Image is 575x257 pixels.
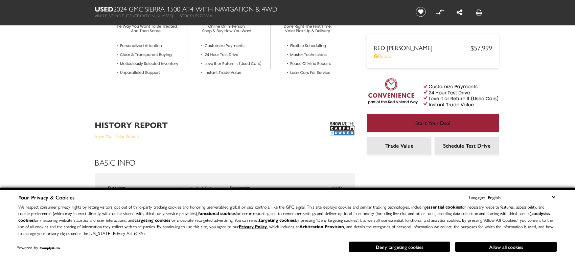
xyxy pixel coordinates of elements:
span: $57,999 [470,43,492,52]
strong: functional cookies [198,210,236,216]
a: Start Your Deal [367,114,499,132]
a: Print this Used 2024 GMC Sierra 1500 AT4 With Navigation & 4WD [476,7,482,17]
button: Allow all cookies [455,242,557,252]
strong: Arbitration Provision [299,223,344,230]
a: View Your Free Report [95,132,139,139]
span: Your Privacy & Cookies [18,193,75,201]
span: Trade Value [385,142,413,149]
h1: 2024 GMC Sierra 1500 AT4 With Navigation & 4WD [95,5,404,13]
span: VIN: [95,13,101,19]
div: Language: [469,195,485,199]
h2: History Report [95,120,168,129]
strong: targeting cookies [259,217,295,223]
span: UP272583A [193,13,212,19]
button: Save vehicle [413,6,428,17]
strong: analytics cookies [18,210,550,223]
img: Show me the Carfax [330,120,355,137]
a: Details [374,52,492,59]
span: Red [PERSON_NAME] [374,43,470,52]
div: Drivetrain: [230,185,254,190]
a: Schedule Test Drive [435,137,499,154]
select: Language Select [486,193,557,201]
div: Powered by [17,245,60,250]
a: ComplyAuto [40,245,60,250]
a: Privacy Policy [239,223,267,230]
span: [US_VEHICLE_IDENTIFICATION_NUMBER] [101,13,173,19]
button: Compare Vehicle [435,7,445,17]
a: Red [PERSON_NAME] $57,999 [374,43,492,52]
button: Deny targeting cookies [349,241,450,252]
a: Trade Value [367,137,431,154]
span: Schedule Test Drive [443,142,490,149]
strong: targeting cookies [134,217,170,223]
p: We respect consumer privacy rights by letting visitors opt out of third-party tracking cookies an... [18,204,557,237]
h2: Basic Info [95,156,355,168]
strong: essential cookies [426,204,461,210]
span: Volcanic Red Tintcoat [179,185,220,191]
span: Stock: [180,13,193,19]
span: Start Your Deal [415,119,451,127]
a: Share this Used 2024 GMC Sierra 1500 AT4 With Navigation & 4WD [457,7,462,17]
strong: Used [95,4,113,14]
span: 4WD [331,185,342,191]
div: Exterior: [108,185,129,190]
